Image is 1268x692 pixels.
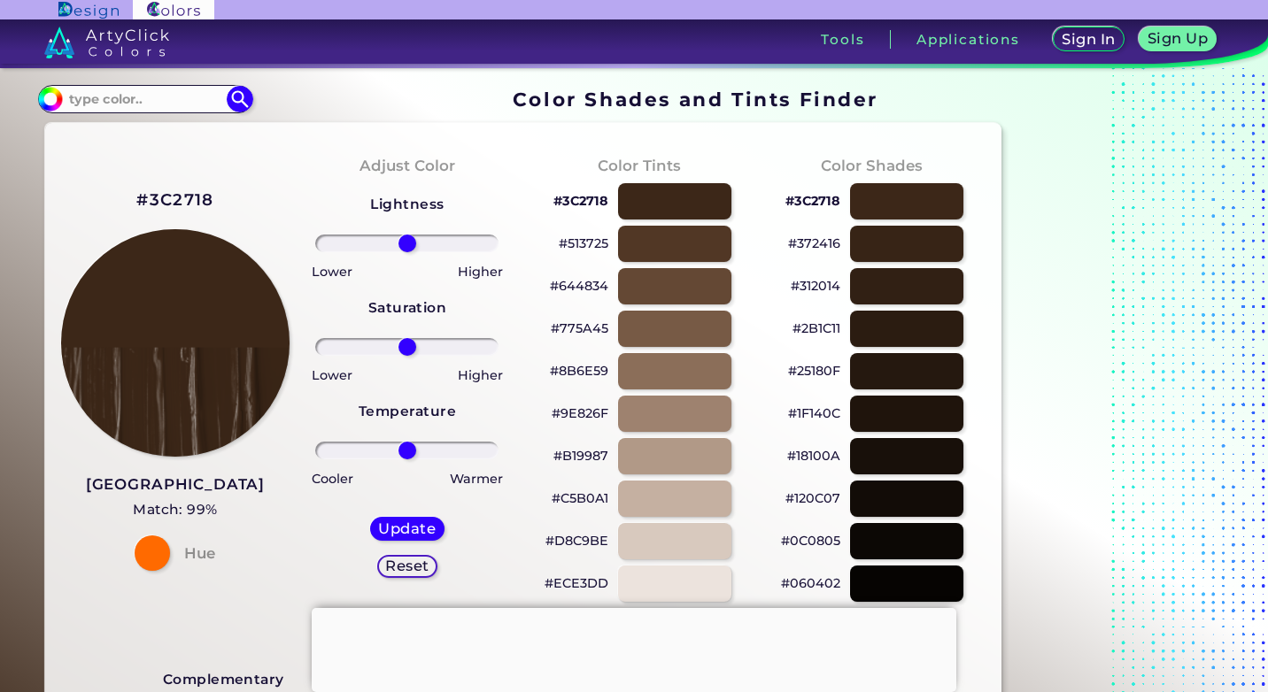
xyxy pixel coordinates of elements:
[598,153,681,179] h4: Color Tints
[1149,32,1207,46] h5: Sign Up
[370,196,444,212] strong: Lightness
[1063,33,1114,47] h5: Sign In
[821,33,864,46] h3: Tools
[359,403,456,419] strong: Temperature
[821,153,923,179] h4: Color Shades
[552,488,608,509] p: #C5B0A1
[312,261,352,282] p: Lower
[136,188,213,211] h2: #3C2718
[787,445,840,466] p: #18100A
[360,153,455,179] h4: Adjust Color
[550,360,608,381] p: #8B6E59
[86,474,265,496] h3: [GEOGRAPHIC_DATA]
[551,318,608,339] p: #775A45
[86,471,265,521] a: [GEOGRAPHIC_DATA] Match: 99%
[552,403,608,424] p: #9E826F
[792,318,840,339] p: #2B1C11
[163,668,284,691] strong: Complementary
[513,86,878,112] h1: Color Shades and Tints Finder
[785,190,840,211] p: #3C2718
[553,445,608,466] p: #B19987
[312,365,352,386] p: Lower
[916,33,1020,46] h3: Applications
[368,299,447,316] strong: Saturation
[86,498,265,521] h5: Match: 99%
[458,261,503,282] p: Higher
[58,2,118,19] img: ArtyClick Design logo
[550,275,608,296] p: #644834
[450,468,503,489] p: Warmer
[788,360,840,381] p: #25180F
[788,233,840,254] p: #372416
[44,27,169,58] img: logo_artyclick_colors_white.svg
[1141,27,1215,51] a: Sign Up
[312,468,353,489] p: Cooler
[545,573,608,594] p: #ECE3DD
[781,530,840,551] p: #0C0805
[63,87,228,111] input: type color..
[545,530,608,551] p: #D8C9BE
[458,365,503,386] p: Higher
[387,559,429,573] h5: Reset
[553,190,608,211] p: #3C2718
[227,86,253,112] img: icon search
[61,229,290,457] img: paint_stamp_2_half.png
[1055,27,1123,51] a: Sign In
[559,233,608,254] p: #513725
[781,573,840,594] p: #060402
[785,488,840,509] p: #120C07
[312,608,956,688] iframe: Advertisement
[380,522,434,536] h5: Update
[791,275,840,296] p: #312014
[184,541,215,566] h4: Hue
[788,403,840,424] p: #1F140C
